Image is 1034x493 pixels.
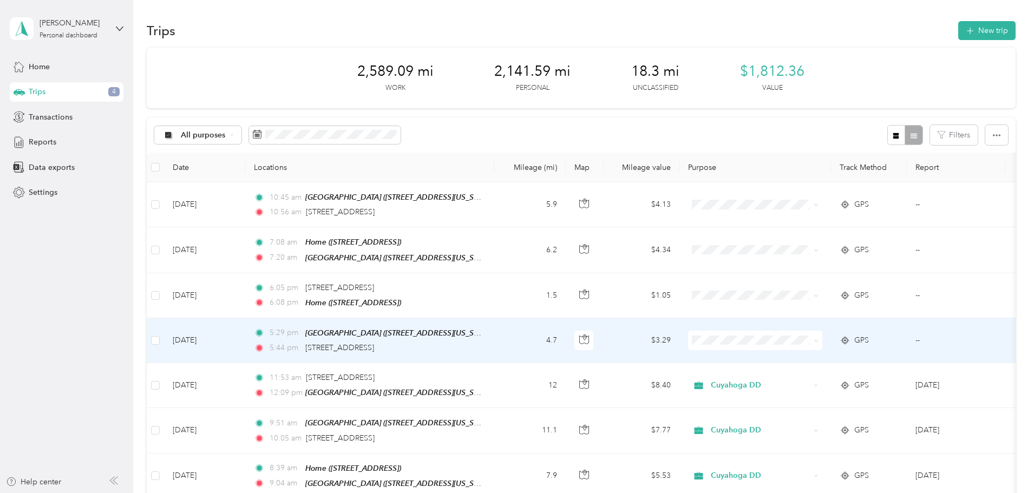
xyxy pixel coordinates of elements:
span: GPS [854,470,869,482]
td: Oct 2025 [907,363,1005,408]
span: 10:05 am [270,432,302,444]
p: Unclassified [633,83,678,93]
span: 2,589.09 mi [357,63,434,80]
td: 6.2 [494,227,566,273]
span: Home ([STREET_ADDRESS]) [305,238,401,246]
div: Personal dashboard [40,32,97,39]
td: $8.40 [604,363,679,408]
span: Cuyahoga DD [711,470,810,482]
td: 11.1 [494,408,566,453]
td: $4.13 [604,182,679,227]
td: 4.7 [494,318,566,363]
span: [GEOGRAPHIC_DATA] ([STREET_ADDRESS][US_STATE]) [305,193,494,202]
p: Work [385,83,405,93]
th: Map [566,153,604,182]
span: Home ([STREET_ADDRESS]) [305,464,401,472]
th: Mileage value [604,153,679,182]
button: Filters [930,125,978,145]
th: Locations [245,153,494,182]
span: 9:04 am [270,477,300,489]
td: -- [907,182,1005,227]
span: Cuyahoga DD [711,379,810,391]
span: [GEOGRAPHIC_DATA] ([STREET_ADDRESS][US_STATE]) [305,479,494,488]
span: [GEOGRAPHIC_DATA] ([STREET_ADDRESS][US_STATE]) [305,418,494,428]
span: 9:51 am [270,417,300,429]
td: [DATE] [164,363,245,408]
th: Report [907,153,1005,182]
span: GPS [854,379,869,391]
td: -- [907,273,1005,318]
th: Purpose [679,153,831,182]
span: Transactions [29,111,73,123]
span: [GEOGRAPHIC_DATA] ([STREET_ADDRESS][US_STATE]) [305,253,494,262]
td: $7.77 [604,408,679,453]
span: 7:08 am [270,236,300,248]
span: 18.3 mi [631,63,679,80]
p: Value [762,83,783,93]
span: Trips [29,86,45,97]
th: Date [164,153,245,182]
h1: Trips [147,25,175,36]
td: 1.5 [494,273,566,318]
th: Track Method [831,153,907,182]
span: Cuyahoga DD [711,424,810,436]
td: [DATE] [164,408,245,453]
span: Settings [29,187,57,198]
span: [GEOGRAPHIC_DATA] ([STREET_ADDRESS][US_STATE]) [305,388,494,397]
span: Reports [29,136,56,148]
span: 10:45 am [270,192,300,203]
span: GPS [854,334,869,346]
span: 7:20 am [270,252,300,264]
span: $1,812.36 [740,63,804,80]
td: [DATE] [164,227,245,273]
span: [STREET_ADDRESS] [306,433,375,443]
span: Data exports [29,162,75,173]
td: Oct 2025 [907,408,1005,453]
td: 12 [494,363,566,408]
td: [DATE] [164,182,245,227]
span: 6:08 pm [270,297,300,308]
span: 11:53 am [270,372,302,384]
span: Home [29,61,50,73]
span: 6:05 pm [270,282,300,294]
td: $4.34 [604,227,679,273]
th: Mileage (mi) [494,153,566,182]
span: 2,141.59 mi [494,63,571,80]
button: Help center [6,476,61,488]
td: [DATE] [164,273,245,318]
span: 5:29 pm [270,327,300,339]
span: GPS [854,424,869,436]
span: 10:56 am [270,206,302,218]
p: Personal [516,83,549,93]
span: GPS [854,199,869,211]
iframe: Everlance-gr Chat Button Frame [973,432,1034,493]
span: GPS [854,290,869,301]
td: [DATE] [164,318,245,363]
span: 8:39 am [270,462,300,474]
span: [STREET_ADDRESS] [306,373,375,382]
td: $1.05 [604,273,679,318]
div: [PERSON_NAME] [40,17,107,29]
span: 5:44 pm [270,342,300,354]
span: [STREET_ADDRESS] [306,207,375,216]
span: GPS [854,244,869,256]
span: 4 [108,87,120,97]
span: [GEOGRAPHIC_DATA] ([STREET_ADDRESS][US_STATE]) [305,328,494,338]
span: [STREET_ADDRESS] [305,283,374,292]
td: $3.29 [604,318,679,363]
button: New trip [958,21,1016,40]
td: -- [907,227,1005,273]
td: 5.9 [494,182,566,227]
span: All purposes [181,132,226,139]
td: -- [907,318,1005,363]
span: [STREET_ADDRESS] [305,343,374,352]
span: 12:09 pm [270,387,300,399]
span: Home ([STREET_ADDRESS]) [305,298,401,307]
